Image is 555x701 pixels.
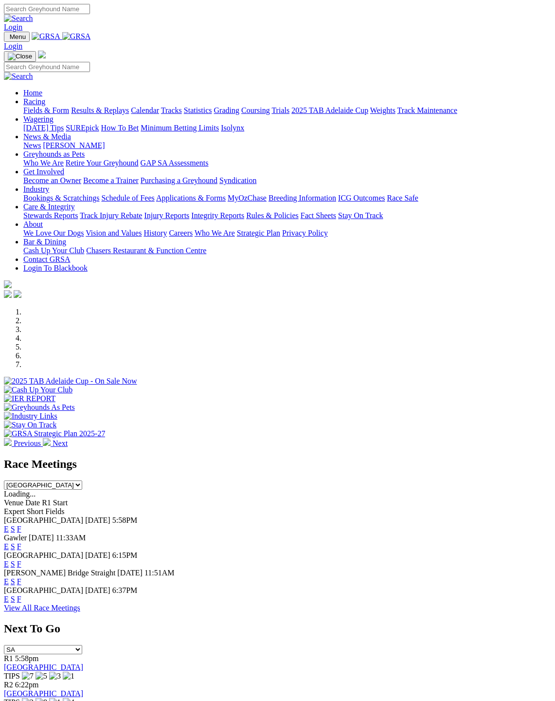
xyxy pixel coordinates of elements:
a: Login [4,23,22,31]
img: Close [8,53,32,60]
img: Industry Links [4,412,57,421]
a: News [23,141,41,149]
div: Industry [23,194,551,203]
a: [PERSON_NAME] [43,141,105,149]
a: Get Involved [23,167,64,176]
img: Cash Up Your Club [4,386,72,394]
a: Weights [370,106,395,114]
img: chevron-right-pager-white.svg [43,438,51,446]
button: Toggle navigation [4,51,36,62]
a: [DATE] Tips [23,124,64,132]
a: F [17,525,21,533]
span: 5:58pm [15,654,39,663]
span: Venue [4,498,23,507]
img: GRSA [32,32,60,41]
a: We Love Our Dogs [23,229,84,237]
a: Stay On Track [338,211,383,220]
a: Syndication [219,176,256,184]
img: IER REPORT [4,394,55,403]
a: About [23,220,43,228]
a: Grading [214,106,239,114]
span: [DATE] [117,569,143,577]
a: Home [23,89,42,97]
a: Track Injury Rebate [80,211,142,220]
h2: Next To Go [4,622,551,635]
a: Minimum Betting Limits [141,124,219,132]
div: Bar & Dining [23,246,551,255]
img: GRSA Strategic Plan 2025-27 [4,429,105,438]
a: Schedule of Fees [101,194,154,202]
span: Fields [45,507,64,516]
span: R2 [4,681,13,689]
a: Who We Are [23,159,64,167]
a: Who We Are [195,229,235,237]
div: Get Involved [23,176,551,185]
a: Careers [169,229,193,237]
a: Coursing [241,106,270,114]
img: chevron-left-pager-white.svg [4,438,12,446]
span: Previous [14,439,41,447]
span: 6:22pm [15,681,39,689]
img: Search [4,14,33,23]
input: Search [4,4,90,14]
span: [GEOGRAPHIC_DATA] [4,586,83,594]
span: Menu [10,33,26,40]
a: Applications & Forms [156,194,226,202]
a: Integrity Reports [191,211,244,220]
img: facebook.svg [4,290,12,298]
a: S [11,542,15,551]
div: Care & Integrity [23,211,551,220]
a: [GEOGRAPHIC_DATA] [4,663,83,671]
a: Login [4,42,22,50]
a: Greyhounds as Pets [23,150,85,158]
img: 5 [36,672,47,681]
div: News & Media [23,141,551,150]
div: Wagering [23,124,551,132]
a: S [11,577,15,586]
a: E [4,595,9,603]
a: Privacy Policy [282,229,328,237]
span: Gawler [4,534,27,542]
a: News & Media [23,132,71,141]
a: Injury Reports [144,211,189,220]
img: logo-grsa-white.png [4,280,12,288]
a: Results & Replays [71,106,129,114]
a: How To Bet [101,124,139,132]
a: SUREpick [66,124,99,132]
img: GRSA [62,32,91,41]
a: Login To Blackbook [23,264,88,272]
a: Become an Owner [23,176,81,184]
span: [DATE] [85,551,110,559]
img: twitter.svg [14,290,21,298]
span: [GEOGRAPHIC_DATA] [4,516,83,524]
a: Cash Up Your Club [23,246,84,255]
span: TIPS [4,672,20,680]
a: Purchasing a Greyhound [141,176,217,184]
span: 11:51AM [144,569,175,577]
a: Statistics [184,106,212,114]
a: Bar & Dining [23,238,66,246]
a: Racing [23,97,45,106]
a: E [4,577,9,586]
a: Care & Integrity [23,203,75,211]
img: logo-grsa-white.png [38,51,46,58]
div: About [23,229,551,238]
a: Become a Trainer [83,176,139,184]
a: S [11,525,15,533]
a: Race Safe [387,194,418,202]
span: [GEOGRAPHIC_DATA] [4,551,83,559]
a: History [143,229,167,237]
input: Search [4,62,90,72]
a: F [17,595,21,603]
img: 7 [22,672,34,681]
a: Isolynx [221,124,244,132]
a: Fact Sheets [301,211,336,220]
a: Contact GRSA [23,255,70,263]
a: F [17,577,21,586]
span: Expert [4,507,25,516]
a: F [17,542,21,551]
span: 6:15PM [112,551,138,559]
a: Industry [23,185,49,193]
div: Racing [23,106,551,115]
a: S [11,560,15,568]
